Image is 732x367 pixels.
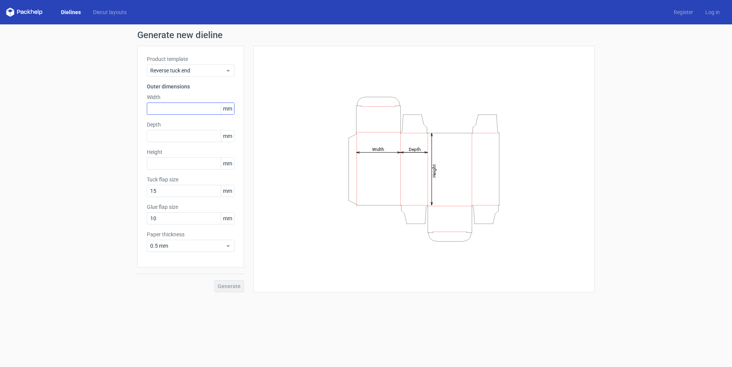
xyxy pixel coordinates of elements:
[147,203,234,211] label: Glue flap size
[55,8,87,16] a: Dielines
[699,8,726,16] a: Log in
[372,146,384,152] tspan: Width
[147,121,234,128] label: Depth
[221,185,234,197] span: mm
[221,158,234,169] span: mm
[221,213,234,224] span: mm
[87,8,133,16] a: Diecut layouts
[147,176,234,183] label: Tuck flap size
[432,164,437,177] tspan: Height
[137,30,595,40] h1: Generate new dieline
[221,130,234,142] span: mm
[147,93,234,101] label: Width
[147,148,234,156] label: Height
[150,67,225,74] span: Reverse tuck end
[147,83,234,90] h3: Outer dimensions
[668,8,699,16] a: Register
[147,55,234,63] label: Product template
[150,242,225,250] span: 0.5 mm
[409,146,421,152] tspan: Depth
[221,103,234,114] span: mm
[147,231,234,238] label: Paper thickness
